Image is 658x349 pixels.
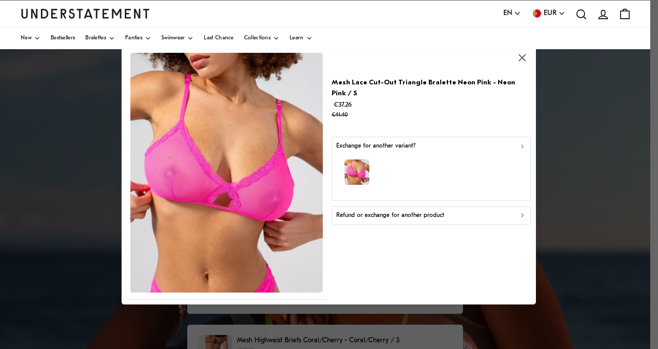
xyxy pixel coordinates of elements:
[125,27,151,49] a: Panties
[85,27,115,49] a: Bralettes
[244,27,279,49] a: Collections
[21,36,32,41] span: New
[503,8,521,19] button: EN
[161,27,193,49] a: Swimwear
[21,9,150,18] a: Understatement Homepage
[204,27,233,49] a: Last Chance
[204,36,233,41] span: Last Chance
[161,36,185,41] span: Swimwear
[336,211,444,221] p: Refund or exchange for another product
[290,36,304,41] span: Learn
[345,159,370,185] img: model-name=Laure|model-size=XL
[332,100,531,121] p: €37.26
[130,53,323,293] img: NMLT-BRA-016-1.jpg
[544,8,557,19] span: EUR
[503,8,512,19] span: EN
[125,36,142,41] span: Panties
[51,27,75,49] a: Bestsellers
[85,36,106,41] span: Bralettes
[332,112,348,118] strike: €41.40
[332,206,531,225] button: Refund or exchange for another product
[290,27,312,49] a: Learn
[244,36,271,41] span: Collections
[332,137,531,201] button: Exchange for another variant?model-name=Laure|model-size=XL
[51,36,75,41] span: Bestsellers
[332,77,531,99] p: Mesh Lace Cut-Out Triangle Bralette Neon Pink - Neon Pink / S
[531,8,565,19] button: EUR
[336,142,415,152] p: Exchange for another variant?
[21,27,40,49] a: New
